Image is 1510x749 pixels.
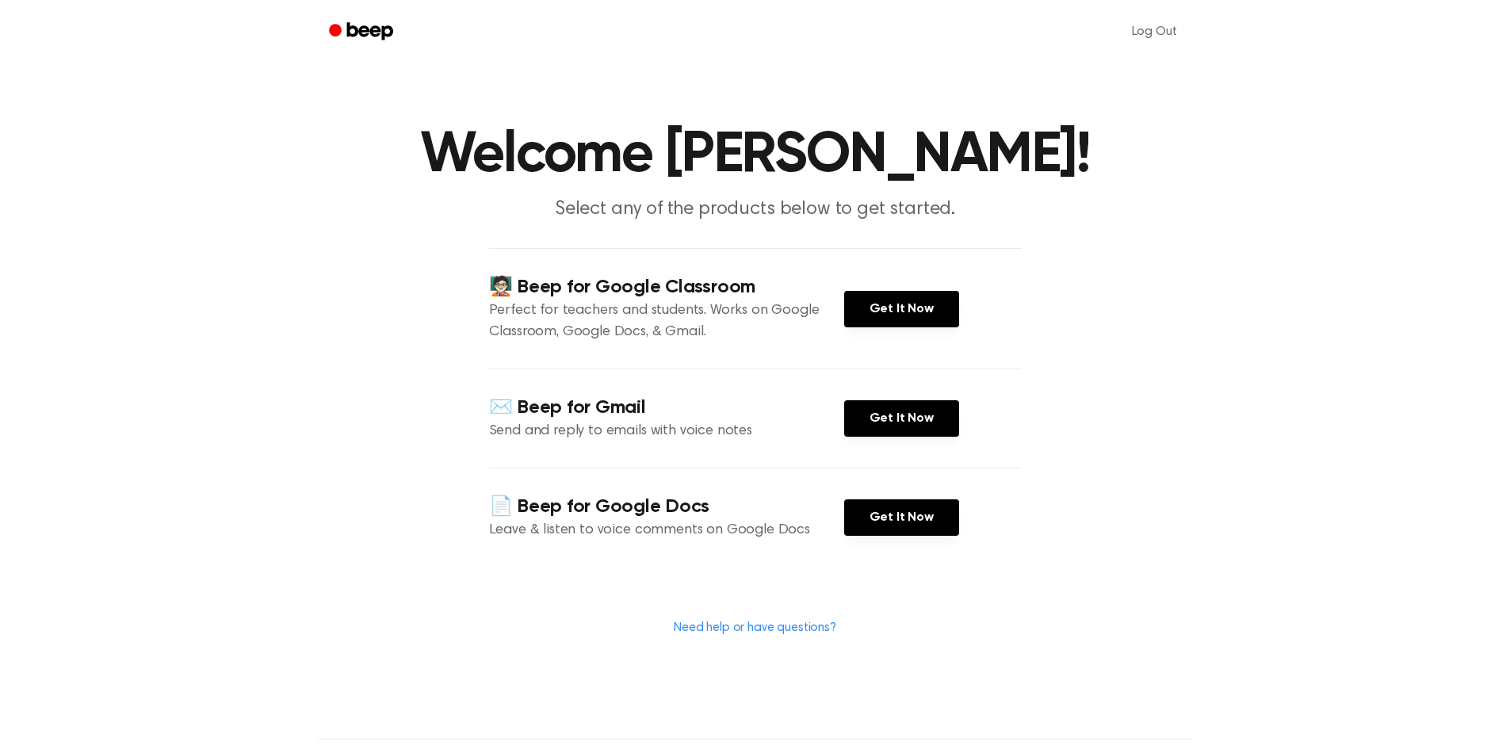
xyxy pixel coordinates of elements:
[318,17,407,48] a: Beep
[489,395,844,421] h4: ✉️ Beep for Gmail
[489,274,844,300] h4: 🧑🏻‍🏫 Beep for Google Classroom
[489,494,844,520] h4: 📄 Beep for Google Docs
[489,300,844,343] p: Perfect for teachers and students. Works on Google Classroom, Google Docs, & Gmail.
[844,400,959,437] a: Get It Now
[489,520,844,541] p: Leave & listen to voice comments on Google Docs
[489,421,844,442] p: Send and reply to emails with voice notes
[844,291,959,327] a: Get It Now
[1116,13,1193,51] a: Log Out
[451,197,1060,223] p: Select any of the products below to get started.
[350,127,1161,184] h1: Welcome [PERSON_NAME]!
[844,499,959,536] a: Get It Now
[674,621,836,634] a: Need help or have questions?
